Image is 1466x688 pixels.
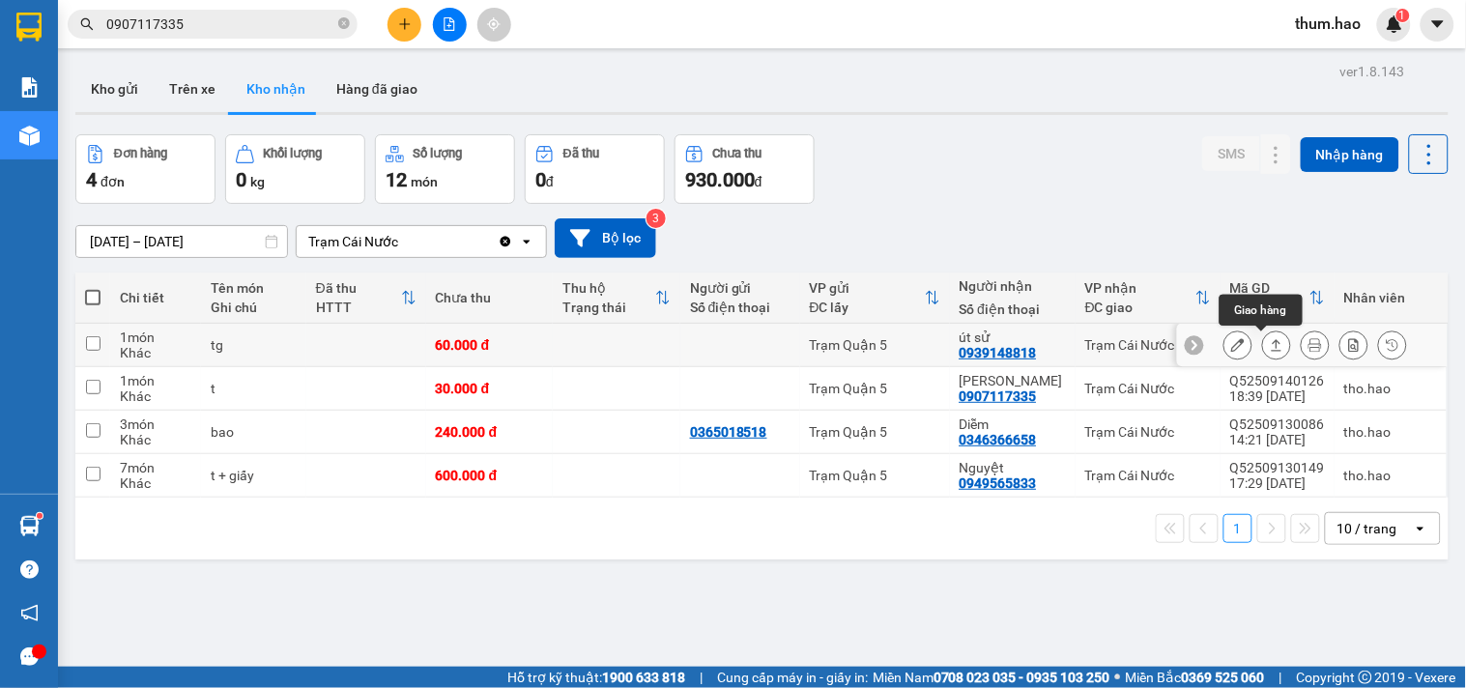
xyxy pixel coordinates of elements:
sup: 3 [647,209,666,228]
div: Tên món [211,280,297,296]
div: Trạm Cái Nước [1085,424,1211,440]
span: món [411,174,438,189]
div: tho.hao [1344,468,1437,483]
div: Trạm Cái Nước [1085,468,1211,483]
th: Toggle SortBy [306,272,426,324]
div: 0939148818 [960,345,1037,360]
div: Trạm Quận 5 [810,337,940,353]
img: warehouse-icon [19,516,40,536]
svg: open [1413,521,1428,536]
span: 930.000 [685,168,755,191]
sup: 1 [37,513,43,519]
div: 60.000 đ [436,337,544,353]
div: ver 1.8.143 [1340,61,1405,82]
span: Hỗ trợ kỹ thuật: [507,667,685,688]
div: 17:29 [DATE] [1230,475,1325,491]
button: 1 [1223,514,1252,543]
div: Đã thu [563,147,599,160]
span: aim [487,17,501,31]
input: Select a date range. [76,226,287,257]
div: 0949565833 [960,475,1037,491]
img: logo-vxr [16,13,42,42]
button: Trên xe [154,66,231,112]
button: SMS [1202,136,1260,171]
div: VP gửi [810,280,925,296]
div: Trạm Quận 5 [810,468,940,483]
span: caret-down [1429,15,1447,33]
button: aim [477,8,511,42]
span: 0 [236,168,246,191]
div: Khác [120,432,191,447]
svg: open [519,234,534,249]
div: tg [211,337,297,353]
div: trần văn doanh [960,373,1066,388]
strong: 0708 023 035 - 0935 103 250 [934,670,1110,685]
th: Toggle SortBy [800,272,950,324]
div: 7 món [120,460,191,475]
button: plus [388,8,421,42]
div: Người nhận [960,278,1066,294]
div: bao [211,424,297,440]
button: file-add [433,8,467,42]
div: Người gửi [690,280,790,296]
button: Khối lượng0kg [225,134,365,204]
button: Chưa thu930.000đ [675,134,815,204]
span: plus [398,17,412,31]
span: search [80,17,94,31]
div: Khối lượng [264,147,323,160]
div: HTTT [316,300,401,315]
button: Đã thu0đ [525,134,665,204]
div: Khác [120,388,191,404]
div: 0346366658 [960,432,1037,447]
span: kg [250,174,265,189]
button: Kho gửi [75,66,154,112]
div: Sửa đơn hàng [1223,330,1252,359]
div: Nhân viên [1344,290,1437,305]
div: Trạm Cái Nước [1085,381,1211,396]
div: Trạm Cái Nước [308,232,398,251]
div: Trạng thái [562,300,655,315]
div: út sử [960,330,1066,345]
span: notification [20,604,39,622]
span: | [700,667,703,688]
span: Cung cấp máy in - giấy in: [717,667,868,688]
div: Mã GD [1230,280,1309,296]
div: 0365018518 [690,424,767,440]
sup: 1 [1396,9,1410,22]
div: Q52509140126 [1230,373,1325,388]
div: 600.000 đ [436,468,544,483]
input: Tìm tên, số ĐT hoặc mã đơn [106,14,334,35]
div: 18:39 [DATE] [1230,388,1325,404]
div: Chi tiết [120,290,191,305]
div: t [211,381,297,396]
div: Giao hàng [1220,295,1303,326]
span: Miền Nam [873,667,1110,688]
span: đ [755,174,762,189]
span: 4 [86,168,97,191]
span: close-circle [338,15,350,34]
button: Kho nhận [231,66,321,112]
div: Ghi chú [211,300,297,315]
div: Số lượng [414,147,463,160]
span: Miền Bắc [1126,667,1265,688]
span: close-circle [338,17,350,29]
div: Giao hàng [1262,330,1291,359]
img: icon-new-feature [1386,15,1403,33]
div: 30.000 đ [436,381,544,396]
div: t + giấy [211,468,297,483]
div: Khác [120,475,191,491]
div: tho.hao [1344,424,1437,440]
th: Toggle SortBy [1221,272,1335,324]
div: Chưa thu [436,290,544,305]
div: Q52509130086 [1230,416,1325,432]
input: Selected Trạm Cái Nước. [400,232,402,251]
div: Khác [120,345,191,360]
div: ĐC lấy [810,300,925,315]
span: question-circle [20,560,39,579]
div: Số điện thoại [690,300,790,315]
img: warehouse-icon [19,126,40,146]
div: Đơn hàng [114,147,167,160]
button: Đơn hàng4đơn [75,134,216,204]
span: thum.hao [1280,12,1377,36]
div: Diễm [960,416,1066,432]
